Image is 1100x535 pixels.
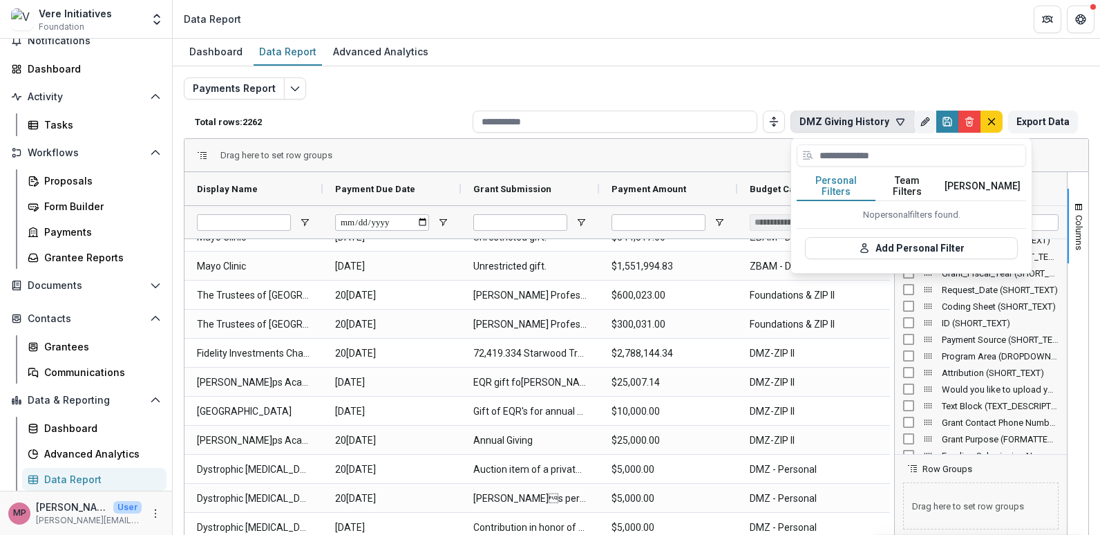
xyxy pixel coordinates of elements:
[22,246,167,269] a: Grantee Reports
[1074,215,1084,250] span: Columns
[750,339,863,368] span: DMZ-ZIP II
[903,482,1059,529] span: Drag here to set row groups
[197,426,310,455] span: [PERSON_NAME]ps Academy
[942,417,1059,428] span: Grant Contact Phone Number (PHONE_NUMBER)
[473,310,587,339] span: [PERSON_NAME] Professorship in History (orig English)
[805,237,1018,259] button: Add Personal Filter
[942,384,1059,395] span: Would you like to upload your narrative document or write it out below? (SINGLE_RESPONSE)
[473,485,587,513] span: [PERSON_NAME]s personal fundraising page for the 4th Annual Rafis Run held on 3/[DATE]
[184,77,285,100] button: Payments Report
[113,501,142,514] p: User
[942,318,1059,328] span: ID (SHORT_TEXT)
[335,485,448,513] span: 20[DATE]
[922,464,972,474] span: Row Groups
[22,113,167,136] a: Tasks
[473,397,587,426] span: Gift of EQR's for annual fund
[6,86,167,108] button: Open Activity
[895,298,1067,315] div: Coding Sheet (SHORT_TEXT) Column
[473,281,587,310] span: [PERSON_NAME] Professorship in History (orig. English)
[328,41,434,62] div: Advanced Analytics
[197,214,291,231] input: Display Name Filter Input
[195,117,467,127] p: Total rows: 2262
[750,485,863,513] span: DMZ - Personal
[6,30,167,52] button: Notifications
[147,505,164,522] button: More
[942,351,1059,362] span: Program Area (DROPDOWN_LIST)
[611,214,705,231] input: Payment Amount Filter Input
[611,485,725,513] span: $5,000.00
[22,220,167,243] a: Payments
[44,365,155,379] div: Communications
[750,252,863,281] span: ZBAM - DMZ
[1067,6,1094,33] button: Get Help
[942,285,1059,295] span: Request_Date (SHORT_TEXT)
[335,426,448,455] span: 20[DATE]
[895,315,1067,331] div: ID (SHORT_TEXT) Column
[28,35,161,47] span: Notifications
[197,485,310,513] span: Dystrophic [MEDICAL_DATA] Research Association of America, Inc.
[22,169,167,192] a: Proposals
[1008,111,1078,133] button: Export Data
[473,368,587,397] span: EQR gift fo[PERSON_NAME] Scholarship Fund
[980,111,1003,133] button: default
[750,310,863,339] span: Foundations & ZIP II
[44,118,155,132] div: Tasks
[611,456,725,484] span: $5,000.00
[44,339,155,354] div: Grantees
[942,301,1059,312] span: Coding Sheet (SHORT_TEXT)
[895,281,1067,298] div: Request_Date (SHORT_TEXT) Column
[750,281,863,310] span: Foundations & ZIP II
[299,217,310,228] button: Open Filter Menu
[611,184,686,194] span: Payment Amount
[763,111,785,133] button: Toggle auto height
[895,331,1067,348] div: Payment Source (SHORT_TEXT) Column
[750,397,863,426] span: DMZ-ZIP II
[895,447,1067,464] div: Funding Submission Name (TEXT) Column
[44,250,155,265] div: Grantee Reports
[197,252,310,281] span: Mayo Clinic
[473,214,567,231] input: Grant Submission Filter Input
[335,252,448,281] span: [DATE]
[22,442,167,465] a: Advanced Analytics
[28,280,144,292] span: Documents
[147,6,167,33] button: Open entity switcher
[335,214,429,231] input: Payment Due Date Filter Input
[28,395,144,406] span: Data & Reporting
[437,217,448,228] button: Open Filter Menu
[184,41,248,62] div: Dashboard
[22,195,167,218] a: Form Builder
[750,426,863,455] span: DMZ-ZIP II
[335,184,415,194] span: Payment Due Date
[22,417,167,440] a: Dashboard
[28,62,155,76] div: Dashboard
[22,361,167,384] a: Communications
[1034,6,1061,33] button: Partners
[197,397,310,426] span: [GEOGRAPHIC_DATA]
[13,509,26,518] div: Marion Panas
[895,414,1067,431] div: Grant Contact Phone Number (PHONE_NUMBER) Column
[611,368,725,397] span: $25,007.14
[44,447,155,461] div: Advanced Analytics
[473,456,587,484] span: Auction item of a private dance lesson wit[PERSON_NAME] from the 17th Annual Benefit and Ballet P...
[942,434,1059,444] span: Grant Purpose (FORMATTED_TEXT)
[197,368,310,397] span: [PERSON_NAME]ps Academy
[197,310,310,339] span: The Trustees of [GEOGRAPHIC_DATA] in the [GEOGRAPHIC_DATA][US_STATE]
[335,456,448,484] span: 20[DATE]
[184,12,241,26] div: Data Report
[473,252,587,281] span: Unrestricted gift.
[914,111,936,133] button: Rename
[28,91,144,103] span: Activity
[335,281,448,310] span: 20[DATE]
[895,431,1067,447] div: Grant Purpose (FORMATTED_TEXT) Column
[6,308,167,330] button: Open Contacts
[611,281,725,310] span: $600,023.00
[611,252,725,281] span: $1,551,994.83
[220,150,332,160] span: Drag here to set row groups
[44,421,155,435] div: Dashboard
[39,21,84,33] span: Foundation
[576,217,587,228] button: Open Filter Menu
[197,339,310,368] span: Fidelity Investments Charitable Gift Fund
[28,147,144,159] span: Workflows
[895,348,1067,364] div: Program Area (DROPDOWN_LIST) Column
[28,313,144,325] span: Contacts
